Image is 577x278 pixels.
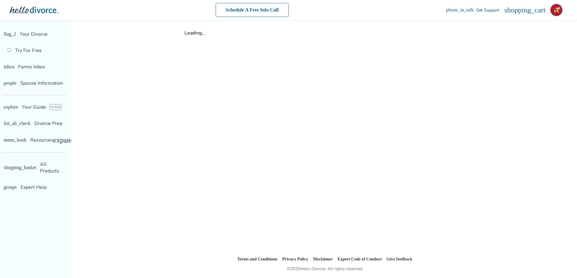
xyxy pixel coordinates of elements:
[312,256,333,263] li: Disclaimer
[4,64,8,69] span: inbox
[4,81,8,86] span: people
[12,64,39,70] span: Forms Inbox
[510,7,533,13] span: Get Support
[4,32,8,37] span: flag_2
[338,256,388,262] a: Expert Code of Conduct
[287,265,363,273] div: © 2025 Hello Divorce. All rights reserved.
[4,178,8,183] span: groups
[40,104,52,110] span: AI beta
[56,136,63,144] span: expand_more
[241,3,320,17] a: Schedule A Free Info Call
[4,121,8,126] span: list_alt_check
[184,30,466,36] div: Loading...
[550,4,562,16] img: Courtenay Collins
[4,105,8,110] span: explore
[503,7,533,13] a: phone_in_talkGet Support
[4,138,8,142] span: menu_book
[279,256,307,262] a: Privacy Policy
[538,6,545,14] span: shopping_cart
[393,256,422,263] li: Give feedback
[503,8,508,12] span: phone_in_talk
[228,256,274,262] a: Terms and Conditions
[4,162,8,167] span: shopping_basket
[4,137,35,143] span: Resources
